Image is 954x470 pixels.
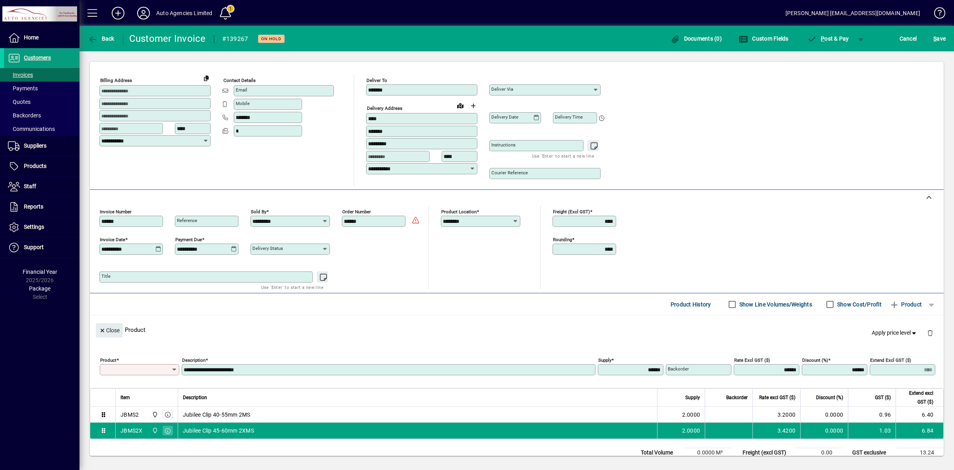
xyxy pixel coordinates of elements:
[667,297,714,312] button: Product History
[821,35,824,42] span: P
[131,6,156,20] button: Profile
[24,55,51,61] span: Customers
[491,86,513,92] mat-label: Deliver via
[86,31,116,46] button: Back
[931,31,948,46] button: Save
[668,31,724,46] button: Documents (0)
[800,407,848,423] td: 0.0000
[79,31,123,46] app-page-header-button: Back
[150,410,159,419] span: Rangiora
[682,427,700,435] span: 2.0000
[4,177,79,197] a: Staff
[739,448,794,458] td: Freight (excl GST)
[682,411,700,419] span: 2.0000
[183,411,250,419] span: Jubilee Clip 40-55mm 2MS
[794,448,842,458] td: 0.00
[734,357,770,363] mat-label: Rate excl GST ($)
[555,114,583,120] mat-label: Delivery time
[200,72,213,84] button: Copy to Delivery address
[96,323,123,337] button: Close
[933,32,946,45] span: ave
[896,407,943,423] td: 6.40
[342,209,371,215] mat-label: Order number
[737,31,791,46] button: Custom Fields
[8,112,41,119] span: Backorders
[738,300,812,308] label: Show Line Volumes/Weights
[454,99,467,112] a: View on map
[758,411,795,419] div: 3.2000
[491,170,528,176] mat-label: Courier Reference
[23,269,57,275] span: Financial Year
[24,163,47,169] span: Products
[4,68,79,82] a: Invoices
[183,427,254,435] span: Jubilee Clip 45-60mm 2XMS
[4,136,79,156] a: Suppliers
[120,411,139,419] div: JBMS2
[886,297,926,312] button: Product
[261,283,324,292] mat-hint: Use 'Enter' to start a new line
[668,366,689,372] mat-label: Backorder
[670,35,722,42] span: Documents (0)
[491,114,518,120] mat-label: Delivery date
[100,357,116,363] mat-label: Product
[491,142,516,148] mat-label: Instructions
[24,34,39,41] span: Home
[921,323,940,342] button: Delete
[739,35,789,42] span: Custom Fields
[890,298,922,311] span: Product
[129,32,206,45] div: Customer Invoice
[848,407,896,423] td: 0.96
[24,142,47,149] span: Suppliers
[4,28,79,48] a: Home
[928,2,944,27] a: Knowledge Base
[24,203,43,210] span: Reports
[177,218,197,223] mat-label: Reference
[120,427,143,435] div: JBMS2X
[99,324,120,337] span: Close
[896,448,944,458] td: 13.24
[637,448,684,458] td: Total Volume
[4,82,79,95] a: Payments
[251,209,266,215] mat-label: Sold by
[156,7,213,20] div: Auto Agencies Limited
[758,427,795,435] div: 3.4200
[869,326,921,340] button: Apply price level
[4,156,79,176] a: Products
[807,35,849,42] span: ost & Pay
[88,35,114,42] span: Back
[901,389,933,406] span: Extend excl GST ($)
[100,237,125,242] mat-label: Invoice date
[921,329,940,336] app-page-header-button: Delete
[816,393,843,402] span: Discount (%)
[933,35,937,42] span: S
[900,32,917,45] span: Cancel
[785,7,920,20] div: [PERSON_NAME] [EMAIL_ADDRESS][DOMAIN_NAME]
[441,209,477,215] mat-label: Product location
[222,33,248,45] div: #139267
[836,300,882,308] label: Show Cost/Profit
[4,109,79,122] a: Backorders
[685,393,700,402] span: Supply
[4,95,79,109] a: Quotes
[120,393,130,402] span: Item
[105,6,131,20] button: Add
[8,85,38,92] span: Payments
[671,298,711,311] span: Product History
[24,224,44,230] span: Settings
[4,197,79,217] a: Reports
[236,87,247,93] mat-label: Email
[553,209,590,215] mat-label: Freight (excl GST)
[872,329,918,337] span: Apply price level
[8,72,33,78] span: Invoices
[848,448,896,458] td: GST exclusive
[252,246,283,251] mat-label: Delivery status
[8,126,55,132] span: Communications
[29,285,50,292] span: Package
[236,101,250,106] mat-label: Mobile
[183,393,207,402] span: Description
[802,357,828,363] mat-label: Discount (%)
[726,393,748,402] span: Backorder
[24,244,44,250] span: Support
[150,426,159,435] span: Rangiora
[8,99,31,105] span: Quotes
